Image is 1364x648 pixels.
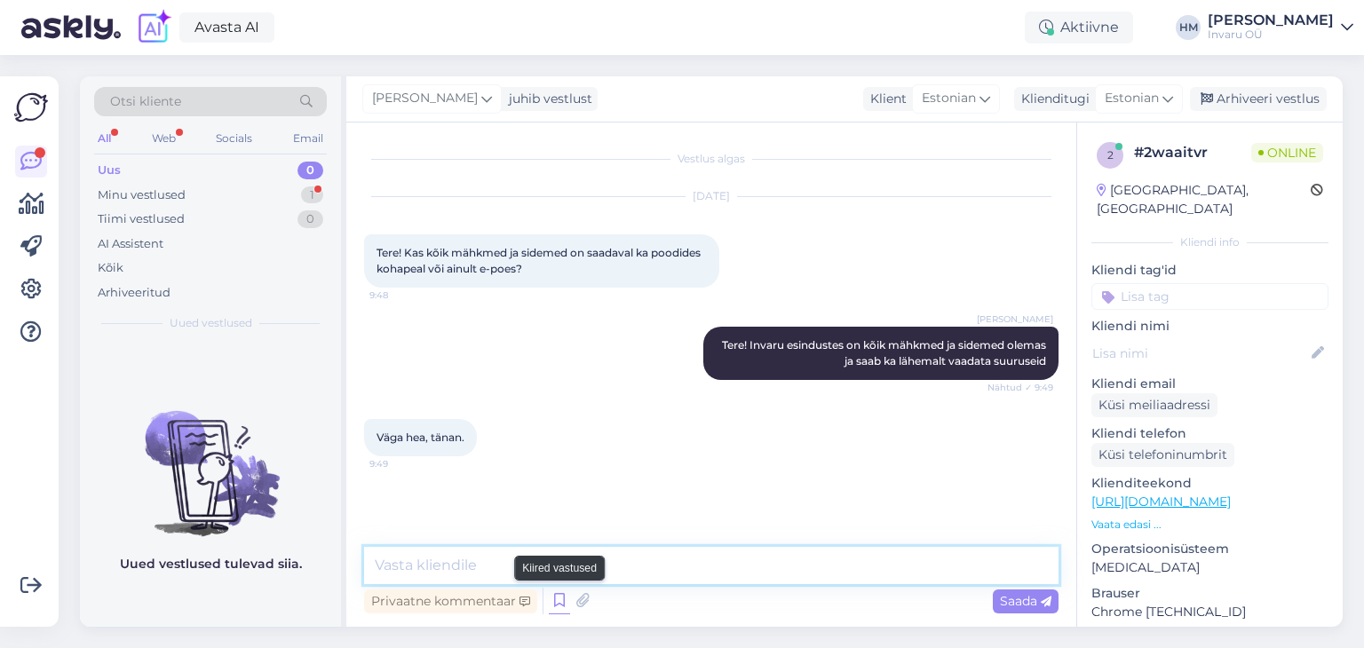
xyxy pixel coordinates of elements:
[1091,584,1328,603] p: Brauser
[1208,28,1334,42] div: Invaru OÜ
[1091,283,1328,310] input: Lisa tag
[1134,142,1251,163] div: # 2waaitvr
[1105,89,1159,108] span: Estonian
[98,284,170,302] div: Arhiveeritud
[1025,12,1133,43] div: Aktiivne
[289,127,327,150] div: Email
[922,89,976,108] span: Estonian
[1190,87,1327,111] div: Arhiveeri vestlus
[987,381,1053,394] span: Nähtud ✓ 9:49
[135,9,172,46] img: explore-ai
[369,288,436,302] span: 9:48
[98,259,123,277] div: Kõik
[80,379,341,539] img: No chats
[1107,148,1114,162] span: 2
[863,90,907,108] div: Klient
[212,127,256,150] div: Socials
[977,312,1053,326] span: [PERSON_NAME]
[1000,593,1051,609] span: Saada
[1251,143,1323,162] span: Online
[1091,443,1234,467] div: Küsi telefoninumbrit
[1091,424,1328,443] p: Kliendi telefon
[110,92,181,111] span: Otsi kliente
[98,210,185,228] div: Tiimi vestlused
[364,151,1059,167] div: Vestlus algas
[1091,234,1328,250] div: Kliendi info
[1091,375,1328,393] p: Kliendi email
[722,338,1049,367] span: Tere! Invaru esindustes on kõik mähkmed ja sidemed olemas ja saab ka lähemalt vaadata suuruseid
[14,91,48,124] img: Askly Logo
[94,127,115,150] div: All
[1091,494,1231,510] a: [URL][DOMAIN_NAME]
[369,457,436,470] span: 9:49
[1091,393,1217,417] div: Küsi meiliaadressi
[1091,603,1328,621] p: Chrome [TECHNICAL_ID]
[1097,181,1311,218] div: [GEOGRAPHIC_DATA], [GEOGRAPHIC_DATA]
[297,210,323,228] div: 0
[148,127,179,150] div: Web
[98,162,121,179] div: Uus
[522,560,597,576] small: Kiired vastused
[1208,13,1353,42] a: [PERSON_NAME]Invaru OÜ
[364,589,537,613] div: Privaatne kommentaar
[377,431,464,444] span: Väga hea, tänan.
[170,315,252,331] span: Uued vestlused
[1091,261,1328,280] p: Kliendi tag'id
[1014,90,1090,108] div: Klienditugi
[1176,15,1201,40] div: HM
[1092,344,1308,363] input: Lisa nimi
[377,246,703,275] span: Tere! Kas kõik mähkmed ja sidemed on saadaval ka poodides kohapeal või ainult e-poes?
[120,555,302,573] p: Uued vestlused tulevad siia.
[1208,13,1334,28] div: [PERSON_NAME]
[1091,474,1328,493] p: Klienditeekond
[502,90,592,108] div: juhib vestlust
[1091,540,1328,558] p: Operatsioonisüsteem
[1091,517,1328,533] p: Vaata edasi ...
[372,89,478,108] span: [PERSON_NAME]
[364,188,1059,204] div: [DATE]
[301,186,323,204] div: 1
[98,235,163,253] div: AI Assistent
[1091,317,1328,336] p: Kliendi nimi
[179,12,274,43] a: Avasta AI
[1091,558,1328,577] p: [MEDICAL_DATA]
[297,162,323,179] div: 0
[98,186,186,204] div: Minu vestlused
